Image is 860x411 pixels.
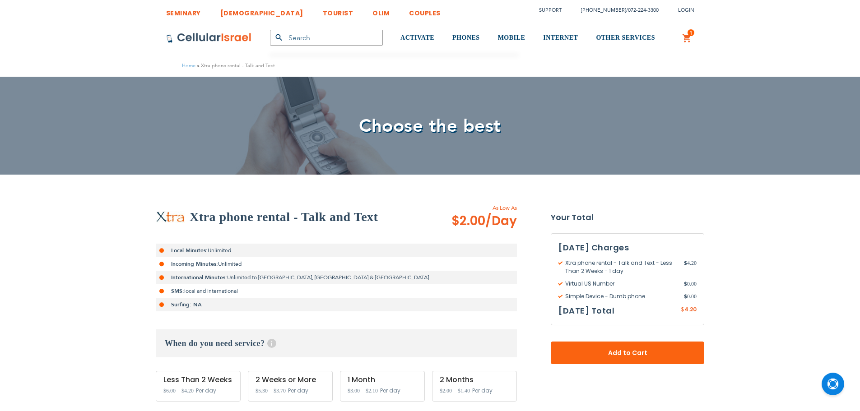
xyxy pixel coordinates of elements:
[156,329,517,357] h3: When do you need service?
[558,304,614,318] h3: [DATE] Total
[409,2,441,19] a: COUPLES
[558,292,684,300] span: Simple Device - Dumb phone
[628,7,659,14] a: 072-224-3300
[678,7,694,14] span: Login
[451,212,517,230] span: $2.00
[498,34,525,41] span: MOBILE
[372,2,390,19] a: OLIM
[166,2,201,19] a: SEMINARY
[485,212,517,230] span: /Day
[348,388,360,394] span: $3.00
[596,34,655,41] span: OTHER SERVICES
[558,259,684,275] span: Xtra phone rental - Talk and Text - Less Than 2 Weeks - 1 day
[163,388,176,394] span: $6.00
[366,388,378,394] span: $2.10
[572,4,659,17] li: /
[171,287,184,295] strong: SMS:
[380,387,400,395] span: Per day
[156,257,517,271] li: Unlimited
[684,305,697,313] span: 4.20
[558,280,684,288] span: Virtual US Number
[171,260,218,268] strong: Incoming Minutes:
[163,376,233,384] div: Less Than 2 Weeks
[182,62,195,69] a: Home
[166,32,252,43] img: Cellular Israel Logo
[156,211,185,223] img: Xtra phone rental - Talk and Text
[596,21,655,55] a: OTHER SERVICES
[171,247,208,254] strong: Local Minutes:
[190,208,378,226] h2: Xtra phone rental - Talk and Text
[427,204,517,212] span: As Low As
[400,34,434,41] span: ACTIVATE
[498,21,525,55] a: MOBILE
[196,387,216,395] span: Per day
[684,280,687,288] span: $
[551,342,704,364] button: Add to Cart
[256,376,325,384] div: 2 Weeks or More
[274,388,286,394] span: $3.70
[267,339,276,348] span: Help
[181,388,194,394] span: $4.20
[195,61,275,70] li: Xtra phone rental - Talk and Text
[323,2,353,19] a: TOURIST
[682,33,692,44] a: 1
[458,388,470,394] span: $1.40
[220,2,303,19] a: [DEMOGRAPHIC_DATA]
[348,376,417,384] div: 1 Month
[684,292,687,300] span: $
[171,301,202,308] strong: Surfing: NA
[156,244,517,257] li: Unlimited
[359,114,501,139] span: Choose the best
[539,7,562,14] a: Support
[684,292,697,300] span: 0.00
[684,259,687,267] span: $
[472,387,493,395] span: Per day
[288,387,308,395] span: Per day
[684,280,697,288] span: 0.00
[256,388,268,394] span: $5.30
[156,284,517,298] li: local and international
[543,34,578,41] span: INTERNET
[558,241,697,254] h3: [DATE] Charges
[171,274,227,281] strong: International Minutes:
[681,306,684,314] span: $
[689,29,693,37] span: 1
[581,348,674,358] span: Add to Cart
[581,7,626,14] a: [PHONE_NUMBER]
[452,34,480,41] span: PHONES
[400,21,434,55] a: ACTIVATE
[543,21,578,55] a: INTERNET
[156,271,517,284] li: Unlimited to [GEOGRAPHIC_DATA], [GEOGRAPHIC_DATA] & [GEOGRAPHIC_DATA]
[440,388,452,394] span: $2.00
[440,376,509,384] div: 2 Months
[551,211,704,224] strong: Your Total
[452,21,480,55] a: PHONES
[270,30,383,46] input: Search
[684,259,697,275] span: 4.20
